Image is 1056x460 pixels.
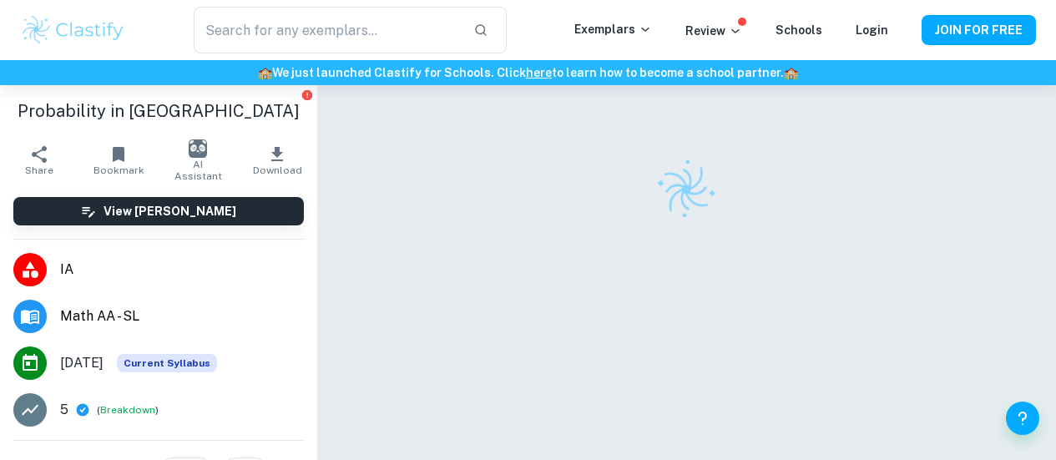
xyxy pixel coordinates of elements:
[100,402,155,417] button: Breakdown
[60,260,304,280] span: IA
[13,99,304,124] h1: Probability in [GEOGRAPHIC_DATA]
[104,202,236,220] h6: View [PERSON_NAME]
[1006,402,1039,435] button: Help and Feedback
[60,400,68,420] p: 5
[97,402,159,418] span: ( )
[169,159,228,182] span: AI Assistant
[784,66,798,79] span: 🏫
[60,353,104,373] span: [DATE]
[60,306,304,326] span: Math AA - SL
[253,164,302,176] span: Download
[526,66,552,79] a: here
[645,149,727,230] img: Clastify logo
[13,197,304,225] button: View [PERSON_NAME]
[258,66,272,79] span: 🏫
[301,88,314,101] button: Report issue
[117,354,217,372] span: Current Syllabus
[3,63,1053,82] h6: We just launched Clastify for Schools. Click to learn how to become a school partner.
[685,22,742,40] p: Review
[20,13,126,47] img: Clastify logo
[93,164,144,176] span: Bookmark
[194,7,461,53] input: Search for any exemplars...
[25,164,53,176] span: Share
[79,137,159,184] button: Bookmark
[922,15,1036,45] button: JOIN FOR FREE
[856,23,888,37] a: Login
[159,137,238,184] button: AI Assistant
[189,139,207,158] img: AI Assistant
[776,23,822,37] a: Schools
[117,354,217,372] div: This exemplar is based on the current syllabus. Feel free to refer to it for inspiration/ideas wh...
[238,137,317,184] button: Download
[574,20,652,38] p: Exemplars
